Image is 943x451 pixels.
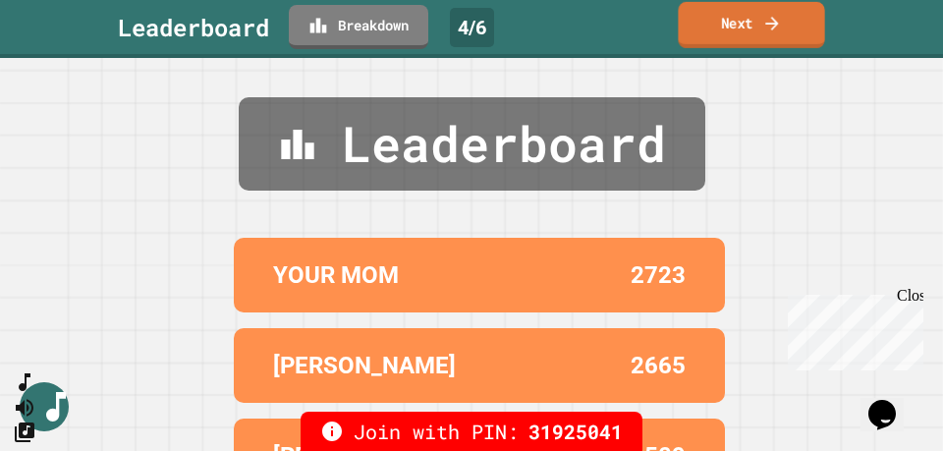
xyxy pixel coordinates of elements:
[780,287,923,370] iframe: chat widget
[631,348,686,383] p: 2665
[450,8,494,47] div: 4 / 6
[631,257,686,293] p: 2723
[13,420,36,444] button: Change Music
[239,97,705,191] div: Leaderboard
[528,417,623,446] span: 31925041
[273,348,456,383] p: [PERSON_NAME]
[289,5,428,49] a: Breakdown
[273,257,399,293] p: YOUR MOM
[301,412,642,451] div: Join with PIN:
[8,8,136,125] div: Chat with us now!Close
[678,2,824,48] a: Next
[860,372,923,431] iframe: chat widget
[13,370,36,395] button: SpeedDial basic example
[118,10,269,45] div: Leaderboard
[13,395,36,420] button: Mute music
